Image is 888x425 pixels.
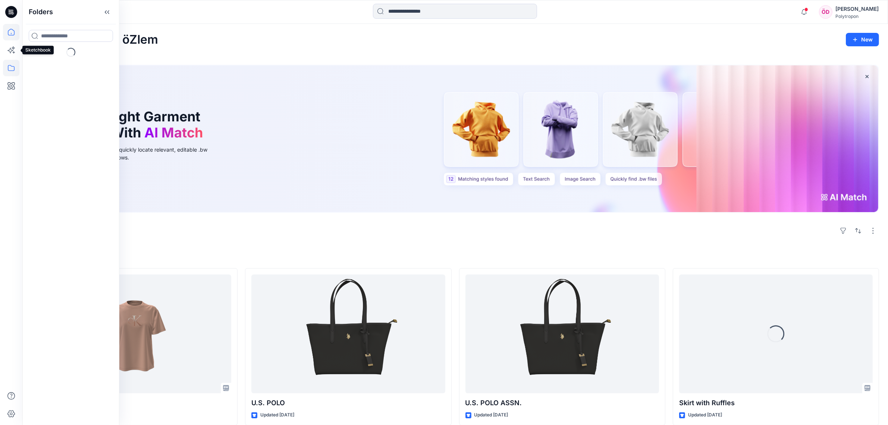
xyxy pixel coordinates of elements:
p: Updated [DATE] [260,411,294,419]
div: ÖD [819,5,832,19]
h4: Styles [31,252,879,261]
p: U.S. POLO ASSN. [465,398,659,408]
p: J20J224798 [38,398,231,408]
p: Updated [DATE] [688,411,722,419]
p: U.S. POLO [251,398,445,408]
p: Updated [DATE] [474,411,508,419]
a: J20J224798 [38,274,231,393]
a: U.S. POLO [251,274,445,393]
button: New [846,33,879,46]
p: Skirt with Ruffles [679,398,873,408]
div: Use text or image search to quickly locate relevant, editable .bw files for faster design workflows. [50,146,218,161]
span: AI Match [144,124,203,141]
div: [PERSON_NAME] [835,4,879,13]
a: U.S. POLO ASSN. [465,274,659,393]
div: Polytropon [835,13,879,19]
h1: Find the Right Garment Instantly With [50,109,207,141]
